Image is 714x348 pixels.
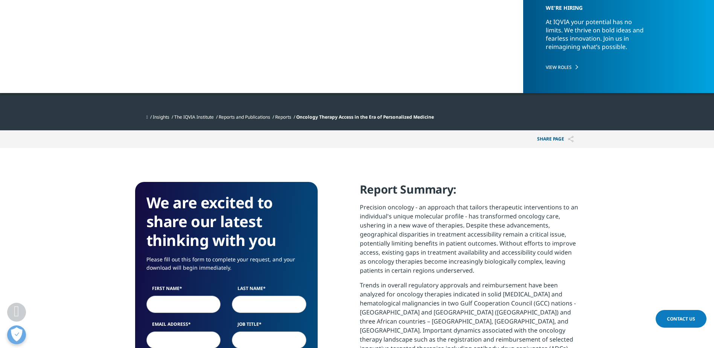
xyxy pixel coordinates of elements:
span: Oncology Therapy Access in the Era of Personalized Medicine [296,114,434,120]
a: Contact Us [656,310,706,328]
button: Präferenzen öffnen [7,325,26,344]
label: Email Address [146,321,221,331]
p: At IQVIA your potential has no limits. We thrive on bold ideas and fearless innovation. Join us i... [546,18,650,58]
a: Reports and Publications [219,114,270,120]
span: Contact Us [667,316,695,322]
button: Share PAGEShare PAGE [531,130,579,148]
h4: Report Summary: [360,182,579,203]
p: Share PAGE [531,130,579,148]
h3: We are excited to share our latest thinking with you [146,193,306,250]
label: First Name [146,285,221,295]
p: Precision oncology - an approach that tailors therapeutic interventions to an individual's unique... [360,203,579,281]
a: VIEW ROLES [546,64,686,70]
p: Please fill out this form to complete your request, and your download will begin immediately. [146,255,306,278]
a: The IQVIA Institute [174,114,214,120]
label: Last Name [232,285,306,295]
a: Reports [275,114,291,120]
img: Share PAGE [568,136,574,142]
a: Insights [153,114,169,120]
label: Job Title [232,321,306,331]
